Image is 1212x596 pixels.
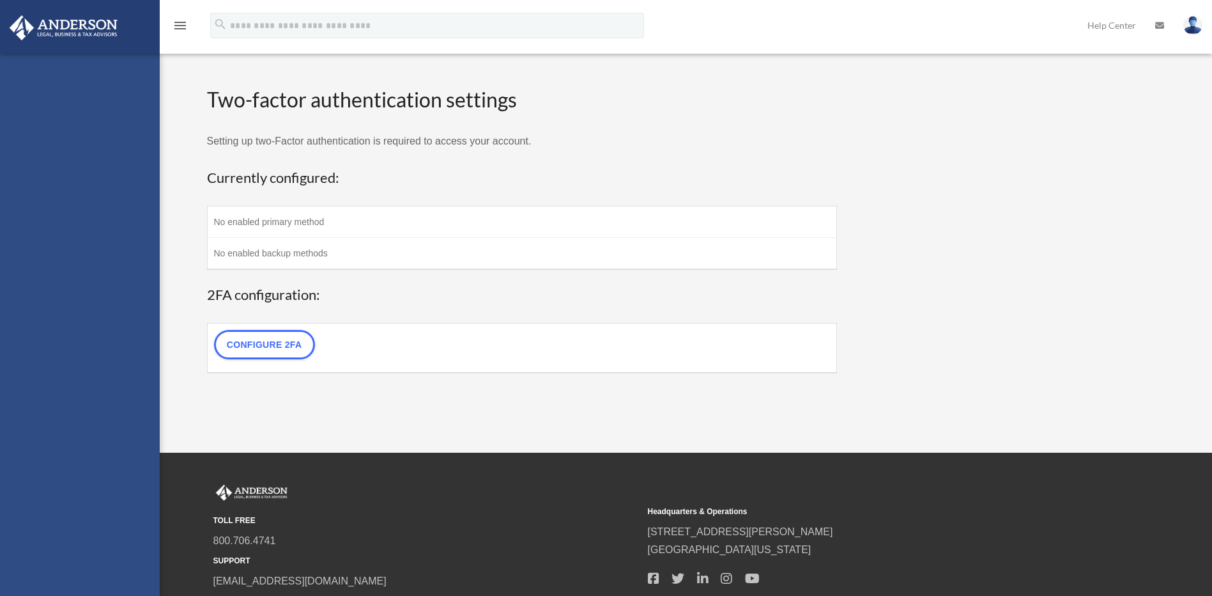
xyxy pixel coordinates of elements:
[207,86,838,114] h2: Two-factor authentication settings
[1183,16,1202,35] img: User Pic
[173,22,188,33] a: menu
[213,576,387,586] a: [EMAIL_ADDRESS][DOMAIN_NAME]
[214,330,315,359] a: Configure 2FA
[207,168,838,188] h3: Currently configured:
[213,485,290,501] img: Anderson Advisors Platinum Portal
[173,18,188,33] i: menu
[207,132,838,150] p: Setting up two-Factor authentication is required to access your account.
[6,15,121,40] img: Anderson Advisors Platinum Portal
[648,505,1073,519] small: Headquarters & Operations
[213,535,276,546] a: 800.706.4741
[207,285,838,305] h3: 2FA configuration:
[213,554,639,568] small: SUPPORT
[648,526,833,537] a: [STREET_ADDRESS][PERSON_NAME]
[648,544,811,555] a: [GEOGRAPHIC_DATA][US_STATE]
[207,237,837,269] td: No enabled backup methods
[213,17,227,31] i: search
[213,514,639,528] small: TOLL FREE
[207,206,837,237] td: No enabled primary method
